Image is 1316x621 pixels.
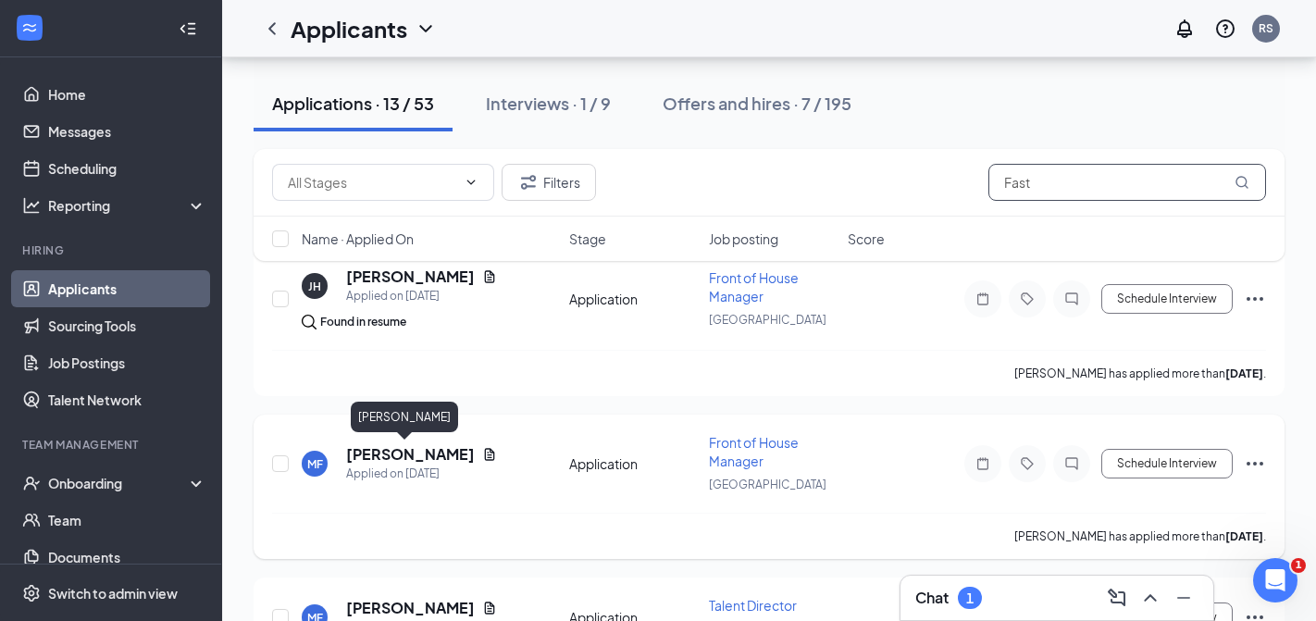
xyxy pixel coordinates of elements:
[1016,456,1038,471] svg: Tag
[1235,175,1249,190] svg: MagnifyingGlass
[291,13,407,44] h1: Applicants
[351,402,458,432] div: [PERSON_NAME]
[346,598,475,618] h5: [PERSON_NAME]
[20,19,39,37] svg: WorkstreamLogo
[1173,18,1196,40] svg: Notifications
[48,474,191,492] div: Onboarding
[709,434,799,469] span: Front of House Manager
[22,242,203,258] div: Hiring
[569,230,606,248] span: Stage
[709,230,778,248] span: Job posting
[1253,558,1297,602] iframe: Intercom live chat
[48,307,206,344] a: Sourcing Tools
[988,164,1266,201] input: Search in applications
[22,437,203,453] div: Team Management
[48,381,206,418] a: Talent Network
[346,444,475,465] h5: [PERSON_NAME]
[1061,456,1083,471] svg: ChatInactive
[1106,587,1128,609] svg: ComposeMessage
[1014,366,1266,381] p: [PERSON_NAME] has applied more than .
[966,590,974,606] div: 1
[308,279,321,294] div: JH
[482,447,497,462] svg: Document
[464,175,478,190] svg: ChevronDown
[1225,366,1263,380] b: [DATE]
[1061,292,1083,306] svg: ChatInactive
[179,19,197,38] svg: Collapse
[569,454,698,473] div: Application
[307,456,323,472] div: MF
[22,474,41,492] svg: UserCheck
[288,172,456,193] input: All Stages
[486,92,611,115] div: Interviews · 1 / 9
[302,230,414,248] span: Name · Applied On
[1139,587,1161,609] svg: ChevronUp
[48,344,206,381] a: Job Postings
[415,18,437,40] svg: ChevronDown
[346,465,497,483] div: Applied on [DATE]
[48,113,206,150] a: Messages
[502,164,596,201] button: Filter Filters
[1136,583,1165,613] button: ChevronUp
[709,313,826,327] span: [GEOGRAPHIC_DATA]
[48,584,178,602] div: Switch to admin view
[482,601,497,615] svg: Document
[48,150,206,187] a: Scheduling
[272,92,434,115] div: Applications · 13 / 53
[1101,449,1233,478] button: Schedule Interview
[972,292,994,306] svg: Note
[22,584,41,602] svg: Settings
[709,597,797,614] span: Talent Director
[48,196,207,215] div: Reporting
[1016,292,1038,306] svg: Tag
[1291,558,1306,573] span: 1
[48,270,206,307] a: Applicants
[1014,528,1266,544] p: [PERSON_NAME] has applied more than .
[848,230,885,248] span: Score
[1244,453,1266,475] svg: Ellipses
[517,171,540,193] svg: Filter
[1244,288,1266,310] svg: Ellipses
[48,539,206,576] a: Documents
[569,290,698,308] div: Application
[1101,284,1233,314] button: Schedule Interview
[1173,587,1195,609] svg: Minimize
[709,478,826,491] span: [GEOGRAPHIC_DATA]
[320,313,406,331] div: Found in resume
[346,287,497,305] div: Applied on [DATE]
[261,18,283,40] svg: ChevronLeft
[302,315,317,329] img: search.bf7aa3482b7795d4f01b.svg
[1259,20,1273,36] div: RS
[1214,18,1236,40] svg: QuestionInfo
[663,92,851,115] div: Offers and hires · 7 / 195
[1169,583,1198,613] button: Minimize
[1225,529,1263,543] b: [DATE]
[1102,583,1132,613] button: ComposeMessage
[972,456,994,471] svg: Note
[48,502,206,539] a: Team
[48,76,206,113] a: Home
[22,196,41,215] svg: Analysis
[915,588,949,608] h3: Chat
